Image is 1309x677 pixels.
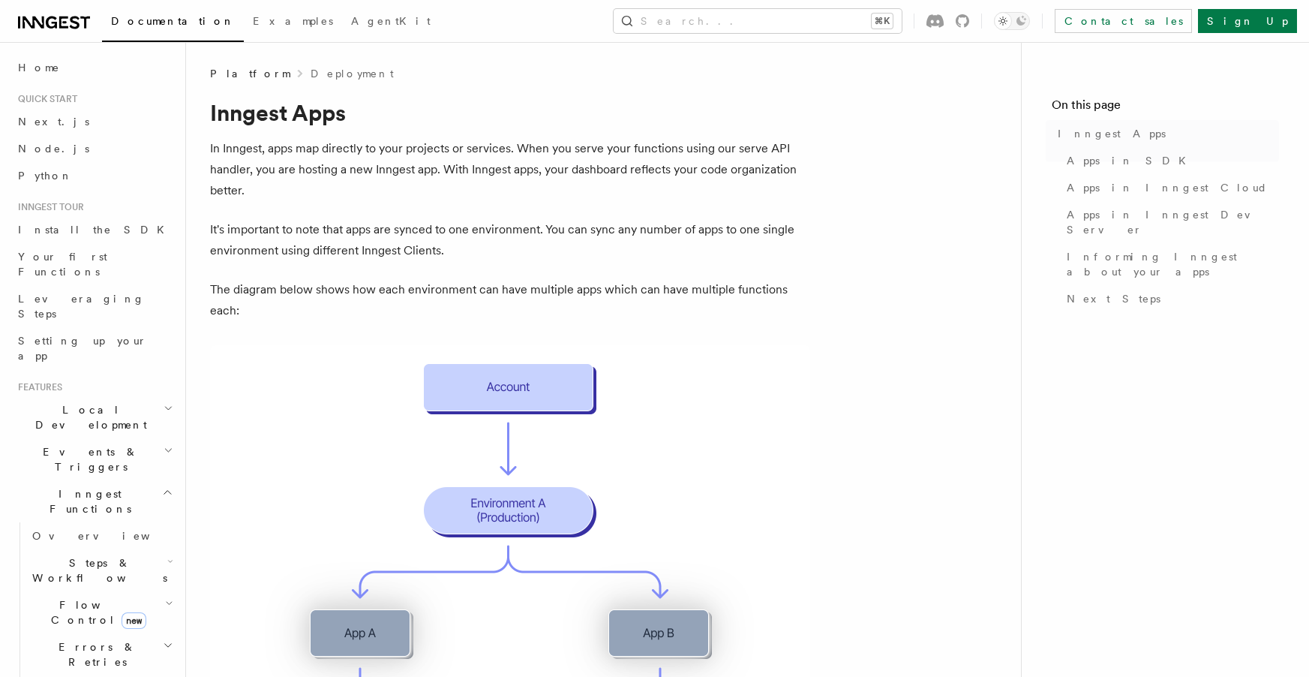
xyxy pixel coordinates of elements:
[994,12,1030,30] button: Toggle dark mode
[872,14,893,29] kbd: ⌘K
[1061,285,1279,312] a: Next Steps
[18,143,89,155] span: Node.js
[12,216,176,243] a: Install the SDK
[102,5,244,42] a: Documentation
[32,530,187,542] span: Overview
[342,5,440,41] a: AgentKit
[18,335,147,362] span: Setting up your app
[12,444,164,474] span: Events & Triggers
[12,162,176,189] a: Python
[12,54,176,81] a: Home
[1067,153,1195,168] span: Apps in SDK
[1052,120,1279,147] a: Inngest Apps
[1061,147,1279,174] a: Apps in SDK
[26,591,176,633] button: Flow Controlnew
[18,170,73,182] span: Python
[1198,9,1297,33] a: Sign Up
[12,480,176,522] button: Inngest Functions
[26,522,176,549] a: Overview
[1067,249,1279,279] span: Informing Inngest about your apps
[1061,174,1279,201] a: Apps in Inngest Cloud
[12,201,84,213] span: Inngest tour
[1061,201,1279,243] a: Apps in Inngest Dev Server
[18,251,107,278] span: Your first Functions
[26,597,165,627] span: Flow Control
[210,66,290,81] span: Platform
[253,15,333,27] span: Examples
[1052,96,1279,120] h4: On this page
[18,224,173,236] span: Install the SDK
[614,9,902,33] button: Search...⌘K
[210,219,810,261] p: It's important to note that apps are synced to one environment. You can sync any number of apps t...
[12,135,176,162] a: Node.js
[1061,243,1279,285] a: Informing Inngest about your apps
[26,633,176,675] button: Errors & Retries
[311,66,394,81] a: Deployment
[26,639,163,669] span: Errors & Retries
[12,396,176,438] button: Local Development
[1067,180,1268,195] span: Apps in Inngest Cloud
[210,138,810,201] p: In Inngest, apps map directly to your projects or services. When you serve your functions using o...
[26,549,176,591] button: Steps & Workflows
[210,279,810,321] p: The diagram below shows how each environment can have multiple apps which can have multiple funct...
[1058,126,1166,141] span: Inngest Apps
[244,5,342,41] a: Examples
[12,438,176,480] button: Events & Triggers
[12,486,162,516] span: Inngest Functions
[18,116,89,128] span: Next.js
[12,327,176,369] a: Setting up your app
[26,555,167,585] span: Steps & Workflows
[1055,9,1192,33] a: Contact sales
[1067,291,1160,306] span: Next Steps
[1067,207,1279,237] span: Apps in Inngest Dev Server
[12,402,164,432] span: Local Development
[122,612,146,629] span: new
[18,293,145,320] span: Leveraging Steps
[18,60,60,75] span: Home
[12,381,62,393] span: Features
[351,15,431,27] span: AgentKit
[111,15,235,27] span: Documentation
[12,108,176,135] a: Next.js
[210,99,810,126] h1: Inngest Apps
[12,285,176,327] a: Leveraging Steps
[12,93,77,105] span: Quick start
[12,243,176,285] a: Your first Functions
